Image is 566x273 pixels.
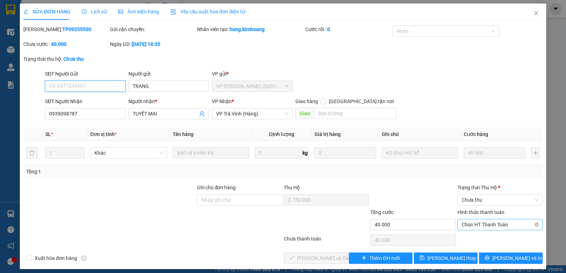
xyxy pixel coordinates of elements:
button: delete [26,147,37,159]
th: Ghi chú [379,127,461,141]
span: 0909683023 - [3,38,44,45]
div: Ngày GD: [110,40,195,48]
input: Ghi Chú [382,147,458,159]
strong: BIÊN NHẬN GỬI HÀNG [24,4,82,11]
span: Tên hàng [173,131,194,137]
span: như [88,14,98,20]
span: Lịch sử [82,9,107,14]
span: close [533,10,539,16]
span: Chưa thu [462,195,538,205]
span: plus [362,255,366,261]
span: close-circle [535,222,539,227]
span: Chọn HT Thanh Toán [462,219,538,230]
span: SỬA ĐƠN HÀNG [23,9,70,14]
span: Giao hàng [295,99,318,104]
span: printer [485,255,490,261]
p: GỬI: [3,14,103,20]
label: Ghi chú đơn hàng [197,185,236,190]
span: GIAO: [3,46,17,53]
span: Khác [94,148,162,158]
button: printer[PERSON_NAME] và In [479,253,543,264]
button: Close [526,4,546,23]
input: 0 [314,147,376,159]
label: Hình thức thanh toán [457,209,504,215]
span: [GEOGRAPHIC_DATA] tận nơi [326,97,397,105]
span: Giao [295,108,314,119]
div: [PERSON_NAME]: [23,25,109,33]
div: VP gửi [212,70,293,78]
button: save[PERSON_NAME] thay đổi [414,253,478,264]
span: edit [23,9,28,14]
span: Thu Hộ [284,185,300,190]
span: kg [302,147,309,159]
b: Chưa thu [63,56,84,62]
span: Yêu cầu xuất hóa đơn điện tử [171,9,245,14]
span: Định lượng [269,131,294,137]
p: NHẬN: [3,24,103,37]
span: Giá trị hàng [314,131,341,137]
span: Cước hàng [464,131,488,137]
div: Trạng thái thu hộ: [23,55,131,63]
span: Thêm ĐH mới [369,254,399,262]
div: Gói vận chuyển: [110,25,195,33]
span: VP Nhận [212,99,232,104]
span: an [38,38,44,45]
span: VP [PERSON_NAME] ([GEOGRAPHIC_DATA]) [3,24,71,37]
span: Xuất hóa đơn hàng [32,254,80,262]
span: save [420,255,424,261]
input: Ghi chú đơn hàng [197,194,282,206]
button: plus [531,147,540,159]
span: VP Trần Phú (Hàng) [216,81,288,91]
span: VP Trà Vinh (Hàng) [216,108,288,119]
div: Trạng thái Thu Hộ [457,184,543,191]
span: info-circle [81,256,86,261]
input: 0 [464,147,525,159]
img: icon [171,9,176,15]
div: Cước rồi : [305,25,391,33]
button: plusThêm ĐH mới [349,253,412,264]
div: Người gửi [128,70,209,78]
div: Chưa cước : [23,40,109,48]
div: Chưa thanh toán [283,235,370,247]
b: hung.kimhoang [230,26,265,32]
span: [PERSON_NAME] và In [492,254,542,262]
div: SĐT Người Nhận [45,97,126,105]
div: Nhân viên tạo: [197,25,304,33]
span: Đơn vị tính [90,131,117,137]
input: Dọc đường [314,108,397,119]
span: [PERSON_NAME] thay đổi [427,254,484,262]
div: SĐT Người Gửi [45,70,126,78]
input: VD: Bàn, Ghế [173,147,249,159]
b: TP09255530 [62,26,91,32]
button: check[PERSON_NAME] và Giao hàng [284,253,347,264]
span: picture [118,9,123,14]
b: 0 [327,26,330,32]
span: clock-circle [82,9,87,14]
span: Tổng cước [370,209,394,215]
div: Tổng: 1 [26,168,219,176]
span: Ảnh kiện hàng [118,9,159,14]
span: VP [PERSON_NAME] (Hàng) - [15,14,98,20]
b: 40.000 [51,41,67,47]
span: user-add [199,111,205,117]
span: SL [45,131,51,137]
div: Người nhận [128,97,209,105]
b: [DATE] 18:35 [132,41,160,47]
